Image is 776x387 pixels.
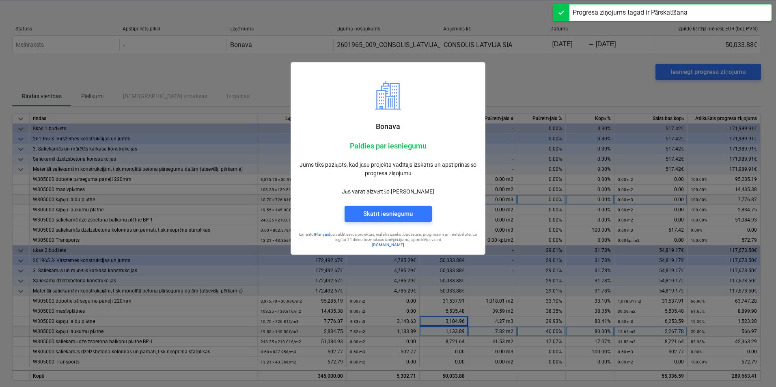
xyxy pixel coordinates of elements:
[297,232,479,243] p: Izmantot pārvaldīt savus projektus, reāllaikā izsekot budžetam, prognozēm un rentabilitātei. Lai ...
[372,243,404,247] a: [DOMAIN_NAME]
[297,161,479,178] p: Jums tiks paziņots, kad jūsu projekta vadītājs izskatīs un apstiprinās šo progresa ziņojumu
[573,8,688,17] div: Progresa ziņojums tagad ir Pārskatīšana
[297,187,479,196] p: Jūs varat aizvērt šo [PERSON_NAME]
[345,206,432,222] button: Skatīt iesniegumu
[297,141,479,151] p: Paldies par iesniegumu
[297,122,479,131] p: Bonava
[315,232,330,236] a: Planyard
[363,209,412,219] div: Skatīt iesniegumu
